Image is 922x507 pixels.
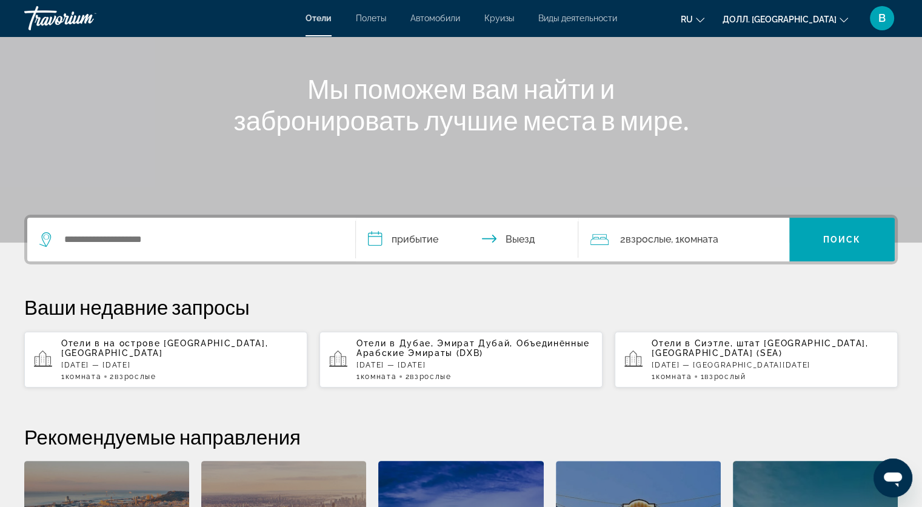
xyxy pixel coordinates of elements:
[823,235,861,244] ya-tr-span: Поиск
[704,372,746,381] ya-tr-span: Взрослый
[24,331,307,388] button: Отели в на острове [GEOGRAPHIC_DATA], [GEOGRAPHIC_DATA][DATE] — [DATE]1Комната2Взрослые
[361,372,397,381] span: Комната
[723,15,837,24] ya-tr-span: Долл. [GEOGRAPHIC_DATA]
[410,13,460,23] a: Автомобили
[61,338,268,358] ya-tr-span: на острове [GEOGRAPHIC_DATA], [GEOGRAPHIC_DATA]
[356,372,396,381] span: 1
[681,10,704,28] button: Изменить язык
[306,13,332,23] a: Отели
[578,218,789,261] button: Путешественники: 2 взрослых, 0 детей
[24,425,301,449] ya-tr-span: Рекомендуемые направления
[61,361,130,369] ya-tr-span: [DATE] — [DATE]
[789,218,895,261] button: Поиск
[874,458,912,497] iframe: Кнопка запуска окна обмена сообщениями
[24,2,145,34] a: Травориум
[652,338,869,358] ya-tr-span: Сиэтле, штат [GEOGRAPHIC_DATA], [GEOGRAPHIC_DATA] (SEA)
[356,13,386,23] a: Полеты
[652,361,810,369] ya-tr-span: [DATE] — [GEOGRAPHIC_DATA][DATE]
[61,338,101,348] ya-tr-span: Отели в
[484,13,514,23] a: Круизы
[405,372,451,381] span: 2
[538,13,617,23] a: Виды деятельности
[319,331,603,388] button: Отели в Дубае, Эмират Дубай, Объединённые Арабские Эмираты (DXB)[DATE] — [DATE]1Комната2Взрослые
[620,233,625,245] ya-tr-span: 2
[723,10,848,28] button: Изменить валюту
[615,331,898,388] button: Отели в Сиэтле, штат [GEOGRAPHIC_DATA], [GEOGRAPHIC_DATA] (SEA)[DATE] — [GEOGRAPHIC_DATA][DATE]1К...
[234,73,689,136] ya-tr-span: Мы поможем вам найти и забронировать лучшие места в мире.
[61,372,65,381] ya-tr-span: 1
[625,233,670,245] ya-tr-span: Взрослые
[878,12,886,24] ya-tr-span: В
[652,338,691,348] ya-tr-span: Отели в
[115,372,156,381] ya-tr-span: Взрослые
[27,218,895,261] div: Виджет поиска
[652,372,656,381] ya-tr-span: 1
[356,361,426,369] ya-tr-span: [DATE] — [DATE]
[24,295,250,319] ya-tr-span: Ваши недавние запросы
[410,372,451,381] span: Взрослые
[356,338,396,348] ya-tr-span: Отели в
[110,372,115,381] ya-tr-span: 2
[866,5,898,31] button: Пользовательское меню
[65,372,102,381] ya-tr-span: Комната
[679,233,718,245] ya-tr-span: Комната
[670,233,679,245] ya-tr-span: , 1
[356,218,579,261] button: Даты заезда и выезда
[700,372,704,381] ya-tr-span: 1
[356,338,590,358] ya-tr-span: Дубае, Эмират Дубай, Объединённые Арабские Эмираты (DXB)
[656,372,692,381] ya-tr-span: Комната
[681,15,693,24] ya-tr-span: RU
